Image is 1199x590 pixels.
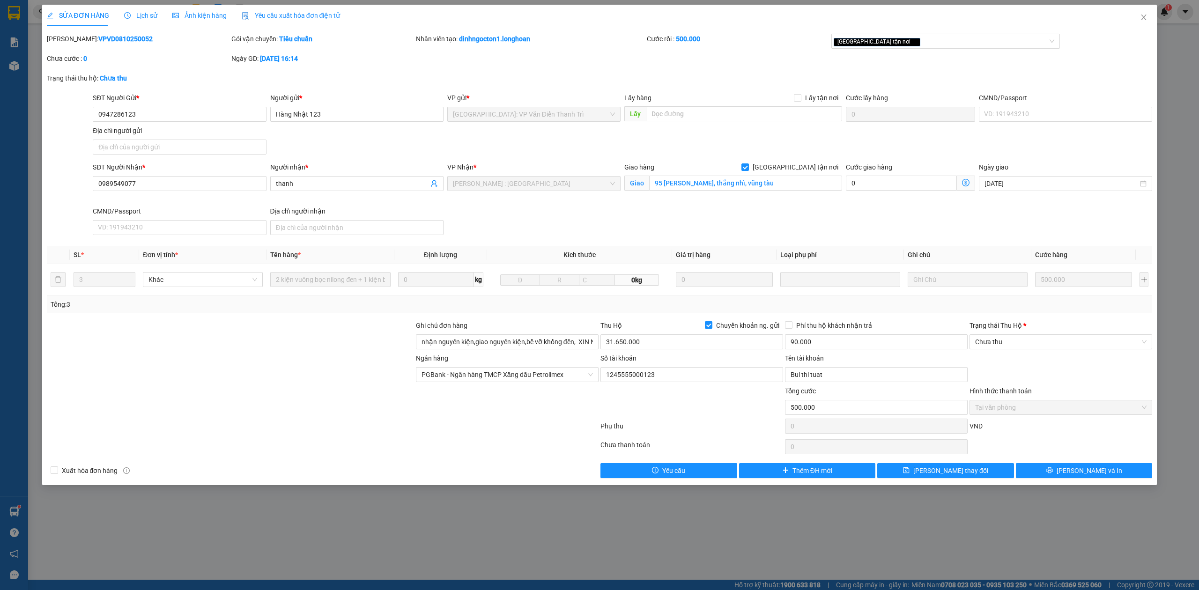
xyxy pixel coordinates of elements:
[231,34,414,44] div: Gói vận chuyển:
[563,251,596,258] span: Kích thước
[785,387,816,395] span: Tổng cước
[47,34,229,44] div: [PERSON_NAME]:
[904,246,1031,264] th: Ghi chú
[47,53,229,64] div: Chưa cước :
[416,322,467,329] label: Ghi chú đơn hàng
[662,465,685,476] span: Yêu cầu
[93,206,266,216] div: CMND/Passport
[453,177,615,191] span: Hồ Chí Minh : Kho Quận 12
[270,251,301,258] span: Tên hàng
[979,93,1152,103] div: CMND/Passport
[624,106,646,121] span: Lấy
[1131,5,1157,31] button: Close
[739,463,876,478] button: plusThêm ĐH mới
[416,354,448,362] label: Ngân hàng
[624,94,651,102] span: Lấy hàng
[615,274,659,286] span: 0kg
[51,299,462,310] div: Tổng: 3
[647,34,829,44] div: Cước rồi :
[970,422,983,430] span: VND
[792,320,876,331] span: Phí thu hộ khách nhận trả
[231,53,414,64] div: Ngày GD:
[1016,463,1153,478] button: printer[PERSON_NAME] và In
[600,354,637,362] label: Số tài khoản
[416,34,645,44] div: Nhân viên tạo:
[424,251,457,258] span: Định lượng
[782,467,789,474] span: plus
[430,180,438,187] span: user-add
[975,400,1147,414] span: Tại văn phòng
[1140,272,1148,287] button: plus
[270,272,390,287] input: VD: Bàn, Ghế
[459,35,530,43] b: dinhngocton1.longhoan
[172,12,179,19] span: picture
[500,274,540,286] input: D
[242,12,340,19] span: Yêu cầu xuất hóa đơn điện tử
[579,274,615,286] input: C
[834,38,920,46] span: [GEOGRAPHIC_DATA] tận nơi
[785,367,968,382] input: Tên tài khoản
[474,272,483,287] span: kg
[148,273,257,287] span: Khác
[649,176,842,191] input: Giao tận nơi
[270,220,444,235] input: Địa chỉ của người nhận
[93,140,266,155] input: Địa chỉ của người gửi
[123,467,130,474] span: info-circle
[447,93,621,103] div: VP gửi
[1035,272,1132,287] input: 0
[74,251,81,258] span: SL
[913,465,988,476] span: [PERSON_NAME] thay đổi
[712,320,783,331] span: Chuyển khoản ng. gửi
[975,335,1147,349] span: Chưa thu
[646,106,842,121] input: Dọc đường
[1035,251,1067,258] span: Cước hàng
[970,320,1152,331] div: Trạng thái Thu Hộ
[447,163,474,171] span: VP Nhận
[676,251,711,258] span: Giá trị hàng
[846,107,975,122] input: Cước lấy hàng
[908,272,1028,287] input: Ghi Chú
[100,74,127,82] b: Chưa thu
[1046,467,1053,474] span: printer
[877,463,1014,478] button: save[PERSON_NAME] thay đổi
[652,467,659,474] span: exclamation-circle
[93,93,266,103] div: SĐT Người Gửi
[453,107,615,121] span: Hà Nội: VP Văn Điển Thanh Trì
[1140,14,1147,21] span: close
[846,94,888,102] label: Cước lấy hàng
[58,465,122,476] span: Xuất hóa đơn hàng
[846,176,957,191] input: Cước giao hàng
[7,14,142,35] strong: BIÊN NHẬN VẬN CHUYỂN BẢO AN EXPRESS
[624,176,649,191] span: Giao
[143,251,178,258] span: Đơn vị tính
[47,73,276,83] div: Trạng thái thu hộ:
[600,322,622,329] span: Thu Hộ
[270,93,444,103] div: Người gửi
[98,35,153,43] b: VPVD0810250052
[83,55,87,62] b: 0
[8,56,142,91] span: [PHONE_NUMBER] - [DOMAIN_NAME]
[172,12,227,19] span: Ảnh kiện hàng
[416,334,599,349] input: Ghi chú đơn hàng
[242,12,249,20] img: icon
[785,354,824,362] label: Tên tài khoản
[676,272,773,287] input: 0
[846,163,892,171] label: Cước giao hàng
[600,463,737,478] button: exclamation-circleYêu cầu
[599,440,784,456] div: Chưa thanh toán
[47,12,109,19] span: SỬA ĐƠN HÀNG
[912,39,917,44] span: close
[624,163,654,171] span: Giao hàng
[676,35,700,43] b: 500.000
[1057,465,1122,476] span: [PERSON_NAME] và In
[93,125,266,136] div: Địa chỉ người gửi
[970,387,1032,395] label: Hình thức thanh toán
[540,274,579,286] input: R
[124,12,131,19] span: clock-circle
[93,162,266,172] div: SĐT Người Nhận
[124,12,157,19] span: Lịch sử
[51,272,66,287] button: delete
[962,179,970,186] span: dollar-circle
[5,38,144,53] strong: (Công Ty TNHH Chuyển Phát Nhanh Bảo An - MST: 0109597835)
[279,35,312,43] b: Tiêu chuẩn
